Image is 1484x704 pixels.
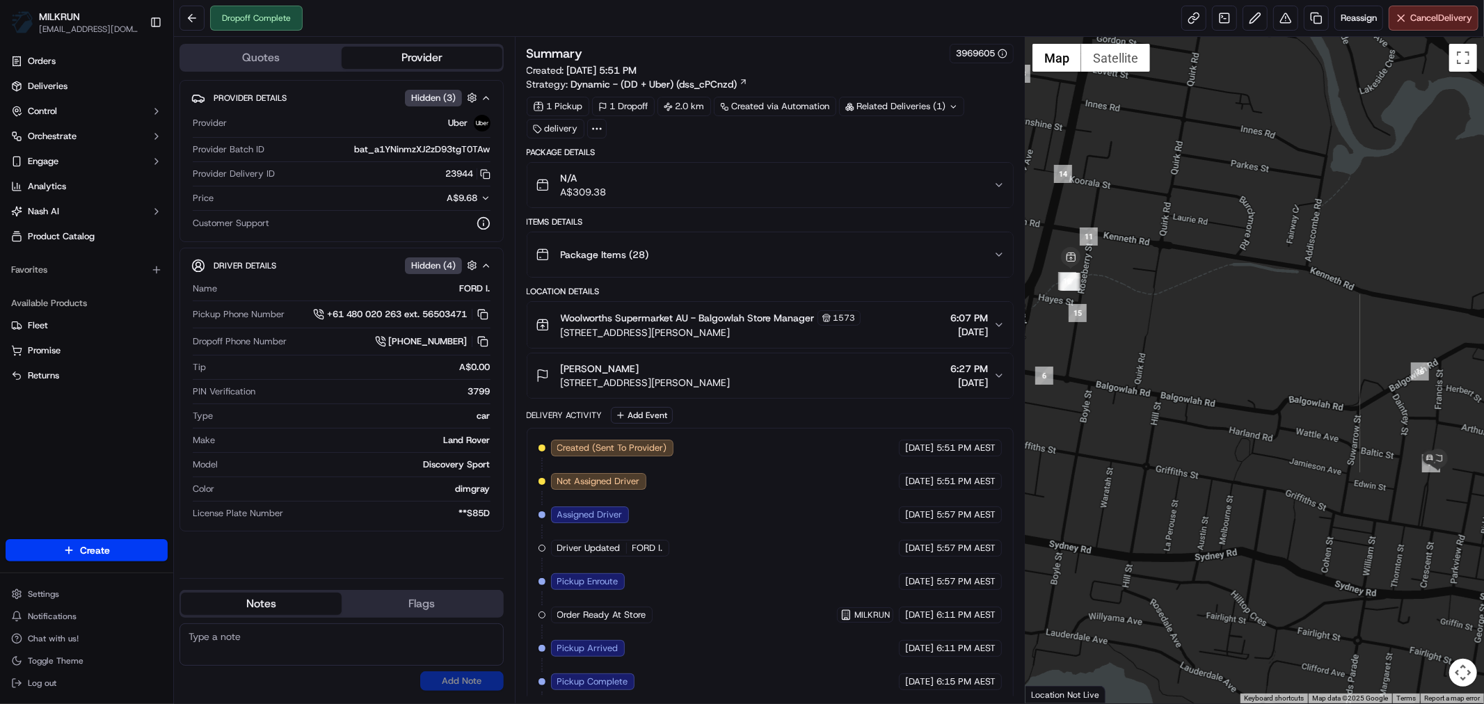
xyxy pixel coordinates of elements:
[368,192,490,205] button: A$9.68
[1410,12,1472,24] span: Cancel Delivery
[527,63,637,77] span: Created:
[6,365,168,387] button: Returns
[905,609,934,621] span: [DATE]
[6,607,168,626] button: Notifications
[474,115,490,131] img: uber-new-logo.jpeg
[28,105,57,118] span: Control
[950,362,988,376] span: 6:27 PM
[1035,367,1053,385] div: 6
[561,248,649,262] span: Package Items ( 28 )
[1449,659,1477,687] button: Map camera controls
[193,361,206,374] span: Tip
[1424,694,1480,702] a: Report a map error
[936,575,996,588] span: 5:57 PM AEST
[411,92,456,104] span: Hidden ( 3 )
[327,308,468,321] span: +61 480 020 263 ext. 56503471
[223,458,490,471] div: Discovery Sport
[527,163,1013,207] button: N/AA$309.38
[1032,44,1081,72] button: Show street map
[557,542,621,554] span: Driver Updated
[6,292,168,314] div: Available Products
[6,225,168,248] a: Product Catalog
[527,353,1013,398] button: [PERSON_NAME][STREET_ADDRESS][PERSON_NAME]6:27 PM[DATE]
[557,675,628,688] span: Pickup Complete
[6,314,168,337] button: Fleet
[6,100,168,122] button: Control
[193,458,218,471] span: Model
[6,50,168,72] a: Orders
[6,150,168,173] button: Engage
[905,475,934,488] span: [DATE]
[936,442,996,454] span: 5:51 PM AEST
[342,593,502,615] button: Flags
[561,185,607,199] span: A$309.38
[632,542,663,554] span: FORD I.
[28,180,66,193] span: Analytics
[28,655,83,666] span: Toggle Theme
[28,55,56,67] span: Orders
[561,171,607,185] span: N/A
[557,475,640,488] span: Not Assigned Driver
[1054,165,1072,183] div: 14
[6,651,168,671] button: Toggle Theme
[411,259,456,272] span: Hidden ( 4 )
[193,385,255,398] span: PIN Verification
[193,410,213,422] span: Type
[557,609,646,621] span: Order Ready At Store
[1029,685,1075,703] a: Open this area in Google Maps (opens a new window)
[193,507,283,520] span: License Plate Number
[80,543,110,557] span: Create
[956,47,1007,60] div: 3969605
[839,97,964,116] div: Related Deliveries (1)
[375,334,490,349] a: [PHONE_NUMBER]
[527,47,583,60] h3: Summary
[527,97,589,116] div: 1 Pickup
[1026,686,1106,703] div: Location Not Live
[561,326,861,339] span: [STREET_ADDRESS][PERSON_NAME]
[446,168,490,180] button: 23944
[214,260,276,271] span: Driver Details
[218,410,490,422] div: car
[950,325,988,339] span: [DATE]
[557,575,619,588] span: Pickup Enroute
[936,542,996,554] span: 5:57 PM AEST
[389,335,468,348] span: [PHONE_NUMBER]
[28,633,79,644] span: Chat with us!
[936,609,996,621] span: 6:11 PM AEST
[561,376,731,390] span: [STREET_ADDRESS][PERSON_NAME]
[405,257,481,274] button: Hidden (4)
[313,307,490,322] a: +61 480 020 263 ext. 56503471
[11,369,162,382] a: Returns
[6,75,168,97] a: Deliveries
[854,609,890,621] span: MILKRUN
[905,542,934,554] span: [DATE]
[561,362,639,376] span: [PERSON_NAME]
[28,80,67,93] span: Deliveries
[950,376,988,390] span: [DATE]
[193,143,264,156] span: Provider Batch ID
[6,339,168,362] button: Promise
[193,168,275,180] span: Provider Delivery ID
[567,64,637,77] span: [DATE] 5:51 PM
[905,442,934,454] span: [DATE]
[6,175,168,198] a: Analytics
[714,97,836,116] div: Created via Automation
[193,217,269,230] span: Customer Support
[1029,685,1075,703] img: Google
[39,24,138,35] span: [EMAIL_ADDRESS][DOMAIN_NAME]
[936,642,996,655] span: 6:11 PM AEST
[447,192,478,204] span: A$9.68
[6,6,144,39] button: MILKRUNMILKRUN[EMAIL_ADDRESS][DOMAIN_NAME]
[28,319,48,332] span: Fleet
[1449,44,1477,72] button: Toggle fullscreen view
[193,117,227,129] span: Provider
[936,675,996,688] span: 6:15 PM AEST
[571,77,748,91] a: Dynamic - (DD + Uber) (dss_cPCnzd)
[1396,694,1416,702] a: Terms (opens in new tab)
[6,584,168,604] button: Settings
[221,434,490,447] div: Land Rover
[355,143,490,156] span: bat_a1YNinmzXJ2zD93tgT0TAw
[905,675,934,688] span: [DATE]
[1058,272,1076,290] div: 10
